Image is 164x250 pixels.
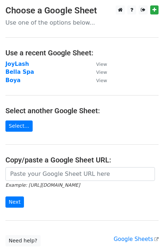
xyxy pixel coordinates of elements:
[5,5,159,16] h3: Choose a Google Sheet
[5,48,159,57] h4: Use a recent Google Sheet:
[96,78,107,83] small: View
[114,236,159,242] a: Google Sheets
[96,62,107,67] small: View
[5,69,34,75] a: Bella Spa
[5,120,33,132] a: Select...
[5,19,159,26] p: Use one of the options below...
[5,182,80,188] small: Example: [URL][DOMAIN_NAME]
[5,106,159,115] h4: Select another Google Sheet:
[5,156,159,164] h4: Copy/paste a Google Sheet URL:
[89,61,107,67] a: View
[89,69,107,75] a: View
[5,77,21,84] a: Boya
[5,167,155,181] input: Paste your Google Sheet URL here
[5,61,29,67] a: JoyLash
[96,69,107,75] small: View
[89,77,107,84] a: View
[5,235,41,246] a: Need help?
[5,196,24,208] input: Next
